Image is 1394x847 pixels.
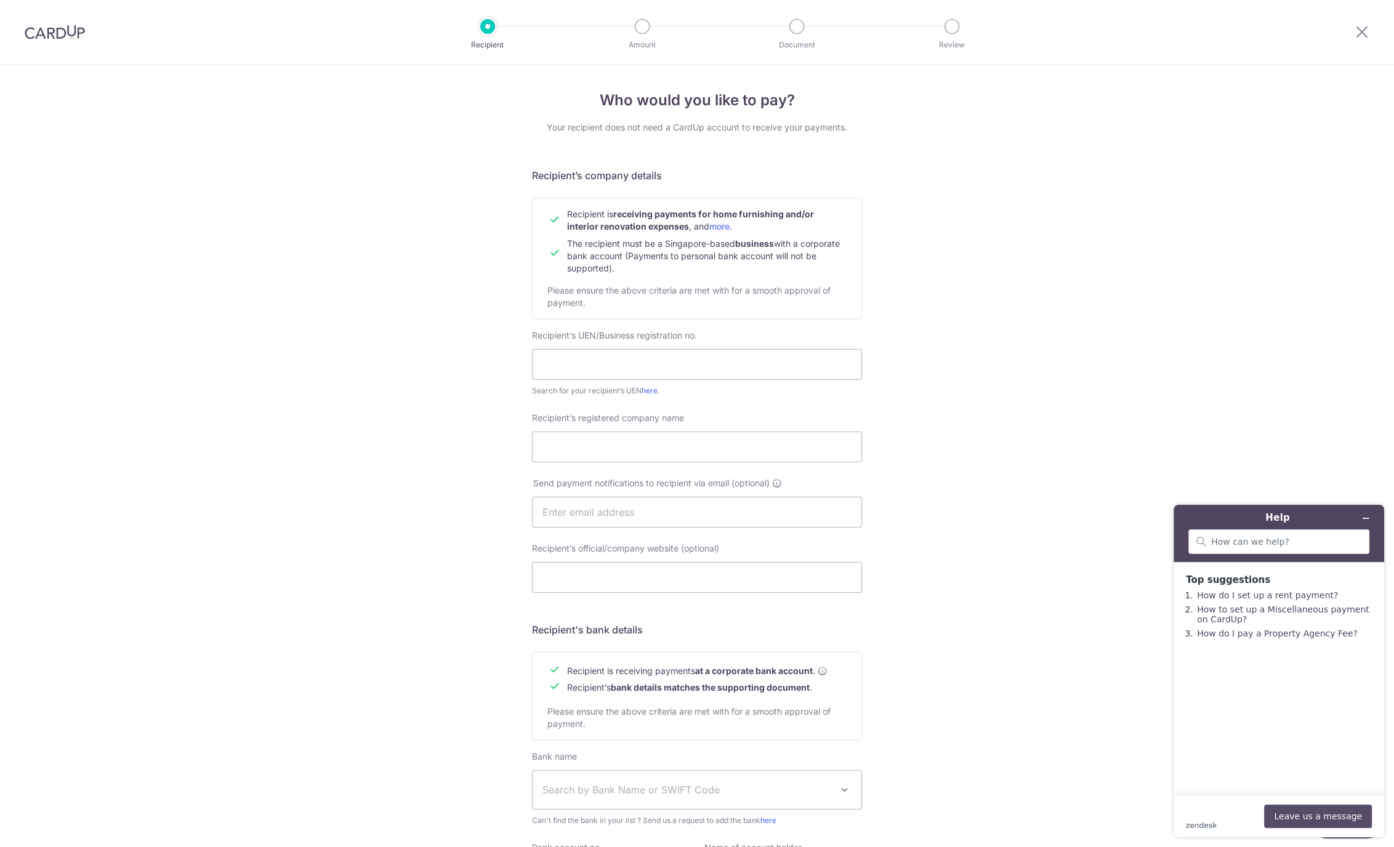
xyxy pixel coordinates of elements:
span: Send payment notifications to recipient via email (optional) [533,477,770,489]
b: business [735,238,774,249]
span: Recipient’s . [567,682,812,692]
h5: Recipient’s company details [532,168,862,183]
a: here [642,386,658,395]
p: Recipient [442,39,533,51]
iframe: Find more information here [1164,495,1394,847]
label: Recipient’s official/company website (optional) [532,542,719,555]
img: CardUp [25,25,85,39]
div: Search for your recipient’s UEN . [532,385,862,397]
span: Help [28,9,54,20]
span: Please ensure the above criteria are met with for a smooth approval of payment. [547,706,831,729]
b: bank details matches the supporting document [611,682,810,692]
p: Document [751,39,842,51]
label: Bank name [532,750,577,763]
div: Your recipient does not need a CardUp account to receive your payments. [532,121,862,134]
span: Recipient is receiving payments . [567,665,828,677]
h4: Who would you like to pay? [532,89,862,111]
a: more [709,221,730,231]
p: Amount [597,39,688,51]
span: Recipient is , and . [567,209,814,231]
span: Search by Bank Name or SWIFT Code [542,782,832,797]
b: at a corporate bank account [695,665,813,677]
span: The recipient must be a Singapore-based with a corporate bank account (Payments to personal bank ... [567,238,840,273]
span: Recipient’s registered company name [532,412,684,423]
input: Enter email address [532,497,862,528]
span: Can't find the bank in your list ? Send us a request to add the bank [532,814,862,827]
span: Please ensure the above criteria are met with for a smooth approval of payment. [547,285,831,308]
p: Review [906,39,997,51]
h5: Recipient's bank details [532,622,862,637]
span: Recipient’s UEN/Business registration no. [532,330,697,340]
b: receiving payments for home furnishing and/or interior renovation expenses [567,209,814,231]
a: here [760,816,776,825]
